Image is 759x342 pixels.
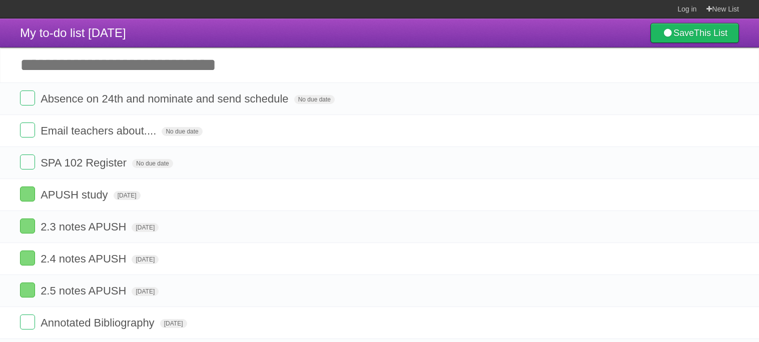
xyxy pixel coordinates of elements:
a: SaveThis List [650,23,739,43]
span: Annotated Bibliography [41,316,157,329]
label: Done [20,122,35,137]
span: My to-do list [DATE] [20,26,126,39]
span: Email teachers about.... [41,124,159,137]
span: No due date [132,159,173,168]
span: SPA 102 Register [41,156,129,169]
label: Done [20,250,35,265]
span: Absence on 24th and nominate and send schedule [41,92,291,105]
span: [DATE] [132,223,159,232]
span: 2.5 notes APUSH [41,284,129,297]
label: Done [20,218,35,233]
span: APUSH study [41,188,111,201]
label: Done [20,314,35,329]
b: This List [694,28,727,38]
span: [DATE] [160,319,187,328]
span: 2.3 notes APUSH [41,220,129,233]
label: Done [20,90,35,105]
span: [DATE] [132,287,159,296]
label: Done [20,154,35,169]
span: No due date [162,127,202,136]
span: 2.4 notes APUSH [41,252,129,265]
label: Done [20,282,35,297]
span: No due date [294,95,335,104]
span: [DATE] [132,255,159,264]
span: [DATE] [114,191,141,200]
label: Done [20,186,35,201]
